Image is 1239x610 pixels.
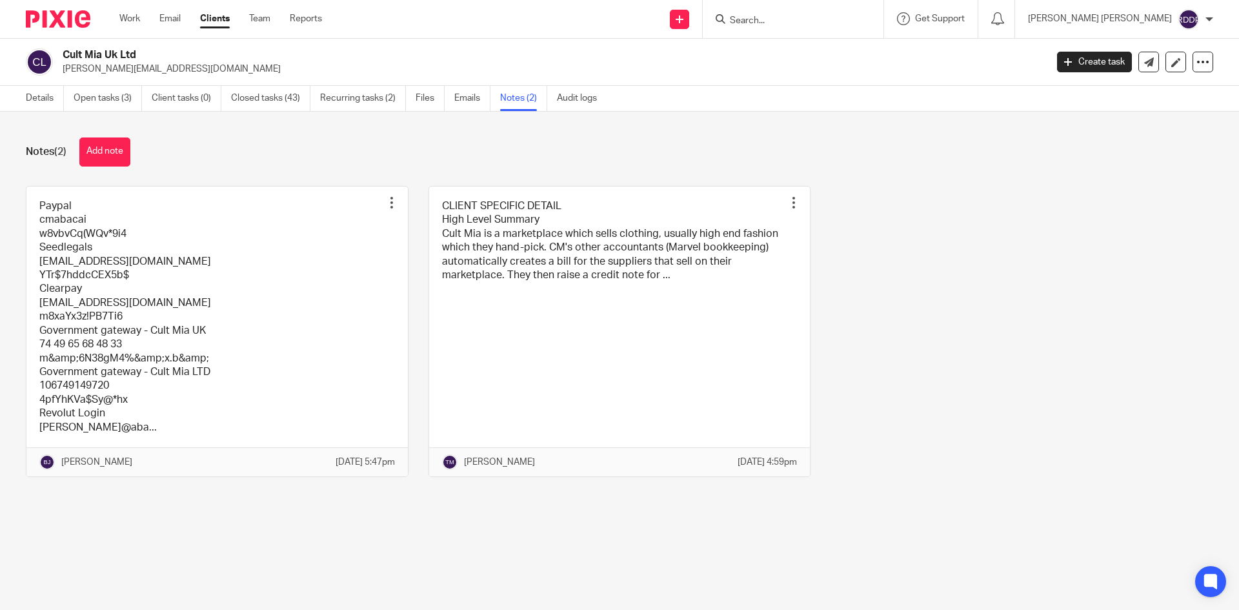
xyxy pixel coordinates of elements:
[63,63,1038,76] p: [PERSON_NAME][EMAIL_ADDRESS][DOMAIN_NAME]
[39,454,55,470] img: svg%3E
[915,14,965,23] span: Get Support
[1028,12,1172,25] p: [PERSON_NAME] [PERSON_NAME]
[249,12,270,25] a: Team
[63,48,843,62] h2: Cult Mia Uk Ltd
[290,12,322,25] a: Reports
[74,86,142,111] a: Open tasks (3)
[416,86,445,111] a: Files
[336,456,395,469] p: [DATE] 5:47pm
[54,147,66,157] span: (2)
[1057,52,1132,72] a: Create task
[557,86,607,111] a: Audit logs
[442,454,458,470] img: svg%3E
[1178,9,1199,30] img: svg%3E
[454,86,490,111] a: Emails
[500,86,547,111] a: Notes (2)
[119,12,140,25] a: Work
[152,86,221,111] a: Client tasks (0)
[200,12,230,25] a: Clients
[26,145,66,159] h1: Notes
[79,137,130,167] button: Add note
[320,86,406,111] a: Recurring tasks (2)
[26,48,53,76] img: svg%3E
[61,456,132,469] p: [PERSON_NAME]
[738,456,797,469] p: [DATE] 4:59pm
[729,15,845,27] input: Search
[26,10,90,28] img: Pixie
[159,12,181,25] a: Email
[464,456,535,469] p: [PERSON_NAME]
[231,86,310,111] a: Closed tasks (43)
[26,86,64,111] a: Details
